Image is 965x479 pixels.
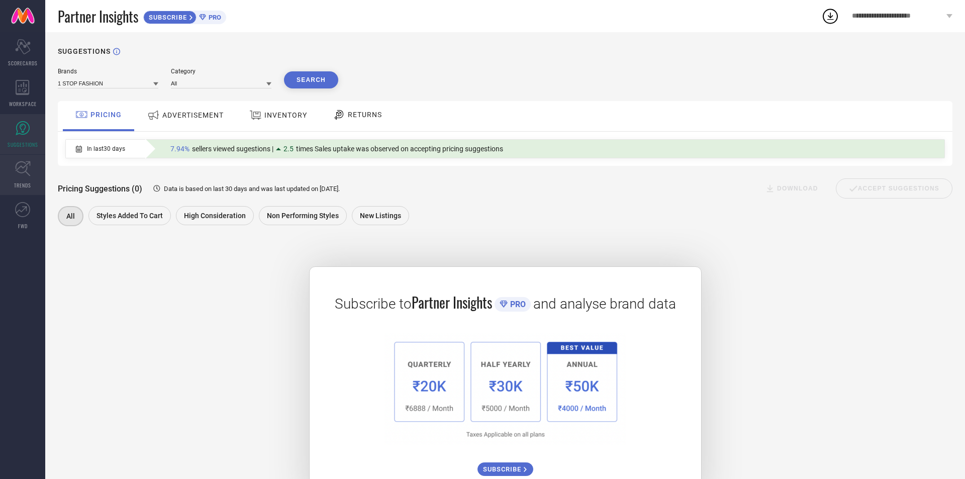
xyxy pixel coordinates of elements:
[483,465,524,473] span: SUBSCRIBE
[66,212,75,220] span: All
[58,184,142,194] span: Pricing Suggestions (0)
[283,145,294,153] span: 2.5
[412,292,492,313] span: Partner Insights
[9,100,37,108] span: WORKSPACE
[284,71,338,88] button: Search
[164,185,340,193] span: Data is based on last 30 days and was last updated on [DATE] .
[206,14,221,21] span: PRO
[8,59,38,67] span: SCORECARDS
[58,6,138,27] span: Partner Insights
[348,111,382,119] span: RETURNS
[162,111,224,119] span: ADVERTISEMENT
[144,14,189,21] span: SUBSCRIBE
[477,455,533,476] a: SUBSCRIBE
[360,212,401,220] span: New Listings
[8,141,38,148] span: SUGGESTIONS
[384,333,626,445] img: 1a6fb96cb29458d7132d4e38d36bc9c7.png
[192,145,273,153] span: sellers viewed sugestions |
[508,300,526,309] span: PRO
[58,68,158,75] div: Brands
[96,212,163,220] span: Styles Added To Cart
[58,47,111,55] h1: SUGGESTIONS
[836,178,952,199] div: Accept Suggestions
[170,145,189,153] span: 7.94%
[821,7,839,25] div: Open download list
[14,181,31,189] span: TRENDS
[143,8,226,24] a: SUBSCRIBEPRO
[267,212,339,220] span: Non Performing Styles
[533,296,676,312] span: and analyse brand data
[18,222,28,230] span: FWD
[335,296,412,312] span: Subscribe to
[90,111,122,119] span: PRICING
[87,145,125,152] span: In last 30 days
[171,68,271,75] div: Category
[296,145,503,153] span: times Sales uptake was observed on accepting pricing suggestions
[264,111,307,119] span: INVENTORY
[184,212,246,220] span: High Consideration
[165,142,508,155] div: Percentage of sellers who have viewed suggestions for the current Insight Type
